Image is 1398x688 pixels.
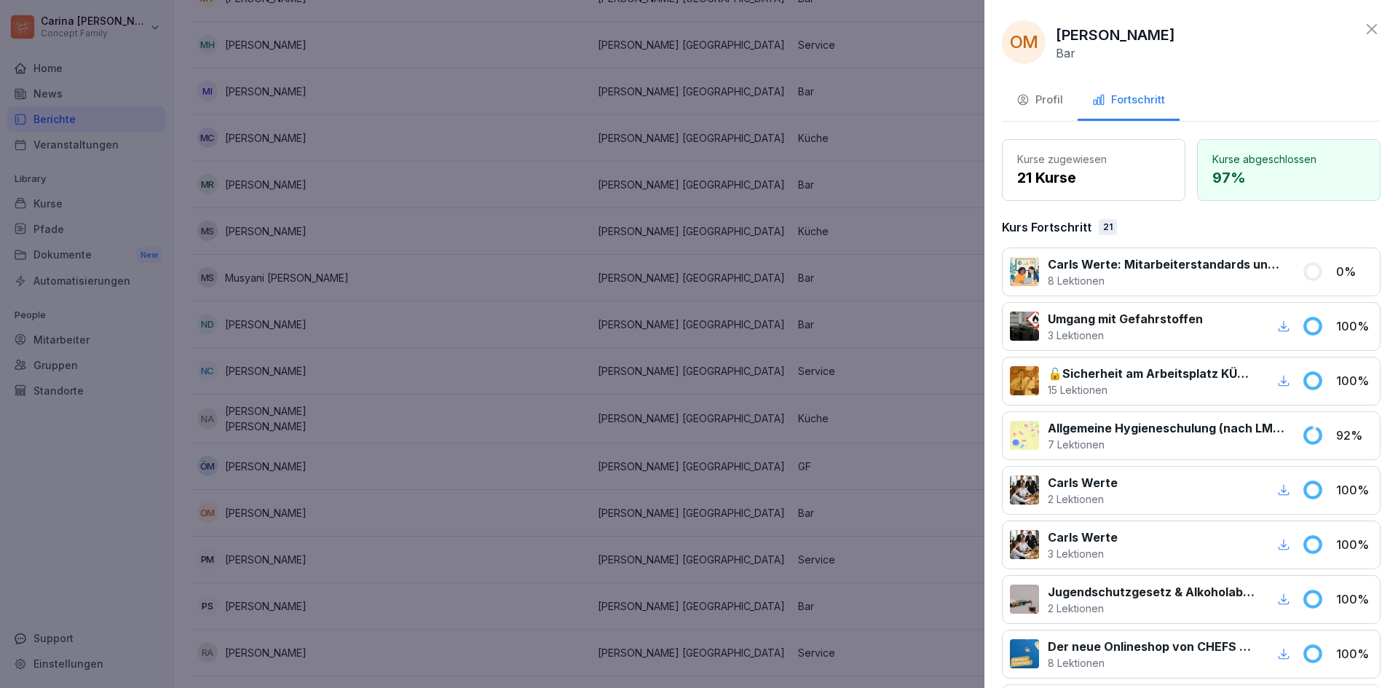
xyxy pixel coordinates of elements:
[1099,219,1117,235] div: 21
[1017,151,1170,167] p: Kurse zugewiesen
[1336,372,1373,390] p: 100 %
[1336,645,1373,663] p: 100 %
[1078,82,1180,121] button: Fortschritt
[1048,437,1284,452] p: 7 Lektionen
[1016,92,1063,108] div: Profil
[1092,92,1165,108] div: Fortschritt
[1336,536,1373,553] p: 100 %
[1048,529,1118,546] p: Carls Werte
[1002,20,1046,64] div: OM
[1336,481,1373,499] p: 100 %
[1336,590,1373,608] p: 100 %
[1336,427,1373,444] p: 92 %
[1336,263,1373,280] p: 0 %
[1212,151,1365,167] p: Kurse abgeschlossen
[1048,474,1118,491] p: Carls Werte
[1048,491,1118,507] p: 2 Lektionen
[1048,328,1203,343] p: 3 Lektionen
[1048,638,1257,655] p: Der neue Onlineshop von CHEFS CULINAR 🧑🏼‍🍳
[1336,317,1373,335] p: 100 %
[1056,46,1075,60] p: Bar
[1048,256,1284,273] p: Carls Werte: Mitarbeiterstandards und Servicequalität
[1048,419,1284,437] p: Allgemeine Hygieneschulung (nach LMHV §4)
[1002,218,1091,236] p: Kurs Fortschritt
[1048,365,1257,382] p: 🔓Sicherheit am Arbeitsplatz KÜCHE/SERVICE/BAR
[1048,273,1284,288] p: 8 Lektionen
[1048,382,1257,398] p: 15 Lektionen
[1048,546,1118,561] p: 3 Lektionen
[1048,583,1257,601] p: Jugendschutzgesetz & Alkoholabgabe in der Gastronomie 🧒🏽
[1017,167,1170,189] p: 21 Kurse
[1056,24,1175,46] p: [PERSON_NAME]
[1048,601,1257,616] p: 2 Lektionen
[1002,82,1078,121] button: Profil
[1212,167,1365,189] p: 97 %
[1048,655,1257,671] p: 8 Lektionen
[1048,310,1203,328] p: Umgang mit Gefahrstoffen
